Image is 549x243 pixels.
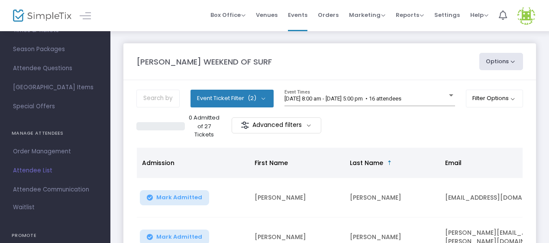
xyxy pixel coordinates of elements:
[249,178,345,217] td: [PERSON_NAME]
[13,63,97,74] span: Attendee Questions
[241,121,249,130] img: filter
[13,184,97,195] span: Attendee Communication
[318,4,339,26] span: Orders
[232,117,321,133] m-button: Advanced filters
[349,11,385,19] span: Marketing
[188,113,220,139] p: 0 Admitted of 27 Tickets
[12,125,99,142] h4: MANAGE ATTENDEES
[13,165,97,176] span: Attendee List
[466,90,523,107] button: Filter Options
[13,146,97,157] span: Order Management
[284,95,401,102] span: [DATE] 8:00 am - [DATE] 5:00 pm • 16 attendees
[13,44,97,55] span: Season Packages
[136,90,180,107] input: Search by name, order number, email, ip address
[350,159,383,167] span: Last Name
[140,190,209,205] button: Mark Admitted
[142,159,174,167] span: Admission
[445,159,462,167] span: Email
[248,95,256,102] span: (2)
[136,56,272,68] m-panel-title: [PERSON_NAME] WEEKEND OF SURF
[13,82,97,93] span: [GEOGRAPHIC_DATA] Items
[396,11,424,19] span: Reports
[470,11,488,19] span: Help
[256,4,278,26] span: Venues
[345,178,440,217] td: [PERSON_NAME]
[210,11,245,19] span: Box Office
[191,90,274,107] button: Event Ticket Filter(2)
[156,233,202,240] span: Mark Admitted
[255,159,288,167] span: First Name
[13,203,35,212] span: Waitlist
[434,4,460,26] span: Settings
[479,53,523,70] button: Options
[156,194,202,201] span: Mark Admitted
[288,4,307,26] span: Events
[386,159,393,166] span: Sortable
[13,101,97,112] span: Special Offers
